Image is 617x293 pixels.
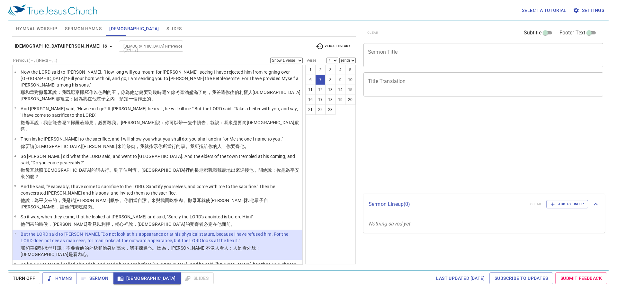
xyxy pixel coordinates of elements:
[21,90,300,101] wh3988: 掃羅
[12,40,118,52] button: [DEMOGRAPHIC_DATA][PERSON_NAME] 16
[21,245,260,257] wh4758: 和他身材
[68,252,91,257] wh3068: 是看
[305,95,316,105] button: 16
[25,126,30,132] wh2076: 。
[21,261,300,274] p: So [PERSON_NAME] called Abinadab, and made him pass before [PERSON_NAME]. And he said, "[PERSON_N...
[21,214,253,220] p: So it was, when they came, that he looked at [PERSON_NAME] and said, "Surely the LORD's anointed ...
[335,75,345,85] button: 9
[546,200,588,208] button: Add to Lineup
[21,198,268,209] wh559: ：為平安
[158,144,249,149] wh3045: 你所當行
[21,120,299,132] wh2026: 我。[PERSON_NAME]
[325,75,335,85] button: 8
[13,274,35,282] span: Turn Off
[305,65,316,75] button: 1
[119,274,176,282] span: [DEMOGRAPHIC_DATA]
[312,41,354,51] button: Verse History
[572,5,607,16] button: Settings
[14,262,16,266] span: 8
[48,274,72,282] span: Hymns
[13,59,57,62] label: Previous (←, ↑) Next (→, ↓)
[21,136,283,142] p: Then invite [PERSON_NAME] to the sacrifice, and I will show you what you shall do; you shall anoi...
[21,69,300,88] p: Now the LORD said to [PERSON_NAME], "How long will you mourn for [PERSON_NAME], seeing I have rej...
[574,6,604,14] span: Settings
[21,245,260,257] wh8050: 說
[21,245,260,257] wh5027: 他的外貌
[82,274,108,282] span: Sermon
[524,29,541,37] span: Subtitle
[559,29,586,37] span: Footer Text
[305,105,316,115] button: 21
[21,245,260,257] wh559: ：不要看
[208,144,249,149] wh559: 你的人，你要膏
[369,221,410,227] i: Nothing saved yet
[166,25,182,33] span: Slides
[176,144,249,149] wh6213: 的事。我所指給
[21,198,268,209] wh935: 的，我是給[PERSON_NAME]
[315,65,326,75] button: 2
[76,272,113,284] button: Sermon
[14,232,16,235] span: 7
[325,65,335,75] button: 3
[109,25,159,33] span: [DEMOGRAPHIC_DATA]
[56,204,96,209] wh6942: ，請
[77,252,91,257] wh7200: 內心
[21,120,299,132] wh7586: 若聽見
[345,85,355,95] button: 15
[21,198,268,209] wh7965: 來
[113,272,181,284] button: [DEMOGRAPHIC_DATA]
[133,222,236,227] wh559: ，[DEMOGRAPHIC_DATA]
[97,222,236,227] wh7200: 以利押
[203,222,235,227] wh4899: 必定在他面前。
[129,96,156,101] wh7200: 一個作王
[345,65,355,75] button: 5
[21,90,300,101] wh3068: 對撒母耳
[117,144,249,149] wh3448: 來吃祭肉
[14,215,16,218] span: 6
[495,274,548,282] span: Subscribe to Updates
[21,120,299,132] wh3068: 說
[315,105,326,115] button: 22
[361,103,556,191] iframe: from-child
[21,120,299,132] wh8085: ，必要殺
[325,85,335,95] button: 13
[21,221,253,227] p: 他們來
[363,194,605,215] div: Sermon Lineup(0)clearAdd to Lineup
[315,95,326,105] button: 17
[345,75,355,85] button: 10
[21,90,300,101] wh56: 要到幾時呢？你將膏油
[315,75,326,85] button: 7
[56,96,156,101] wh3448: 那裡去；因為我在他眾子
[436,274,485,282] span: Last updated [DATE]
[489,272,553,284] a: Subscribe to Updates
[335,85,345,95] button: 14
[21,120,299,132] wh3212: 呢？掃羅
[34,222,236,227] wh935: 的時候，[PERSON_NAME]看見
[8,272,40,284] button: Turn Off
[121,42,171,50] input: Type Bible Reference
[106,96,156,101] wh1121: 之內，預定
[315,85,326,95] button: 12
[14,106,16,110] span: 2
[135,144,249,149] wh2077: ，我就指示
[21,168,299,179] wh1696: 去行
[21,90,300,101] wh4427: ，你為他悲傷
[147,96,156,101] wh4428: 的。
[325,105,335,115] button: 23
[21,231,300,244] p: But the LORD said to [PERSON_NAME], "Do not look at his appearance or at his physical stature, be...
[14,184,16,188] span: 5
[21,198,268,209] wh2076: 。你們當自潔
[14,154,16,158] span: 4
[550,201,584,207] span: Add to Lineup
[21,90,300,101] wh3478: 的王
[21,120,299,132] wh559: ：我怎能去
[16,25,58,33] span: Hymnal Worship
[21,168,299,179] wh935: 伯利恆
[434,272,487,284] a: Last updated [DATE]
[21,153,300,166] p: So [PERSON_NAME] did what the LORD said, and went to [GEOGRAPHIC_DATA]. And the elders of the tow...
[21,245,260,257] wh1364: ，我不揀選
[21,168,299,179] wh1035: ，[GEOGRAPHIC_DATA]
[25,174,39,179] wh935: 的麼？
[555,272,607,284] a: Submit Feedback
